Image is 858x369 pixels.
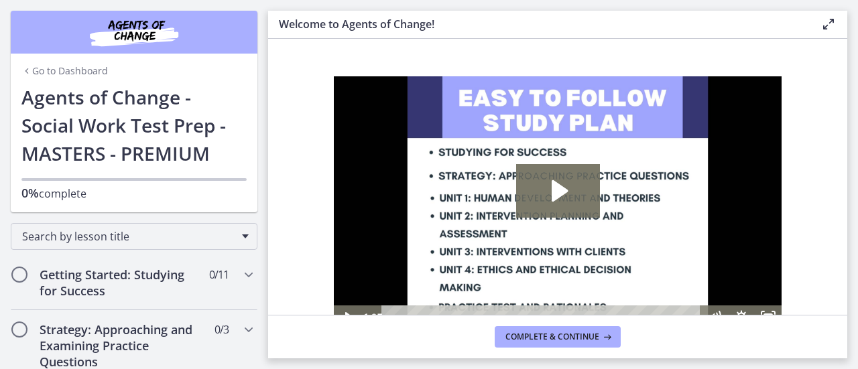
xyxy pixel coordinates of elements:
button: Complete & continue [495,326,621,348]
span: Search by lesson title [22,229,235,244]
span: Complete & continue [505,331,599,342]
a: Go to Dashboard [21,64,108,78]
h2: Getting Started: Studying for Success [40,267,203,299]
button: Show settings menu [394,229,421,252]
img: Agents of Change Social Work Test Prep [54,16,214,48]
button: Mute [367,229,394,252]
button: Play Video: c1o6hcmjueu5qasqsu00.mp4 [182,88,266,141]
div: Search by lesson title [11,223,257,250]
p: complete [21,185,247,202]
button: Fullscreen [421,229,448,252]
span: 0 / 11 [209,267,229,283]
h1: Agents of Change - Social Work Test Prep - MASTERS - PREMIUM [21,83,247,167]
div: Playbar [58,229,361,252]
h3: Welcome to Agents of Change! [279,16,799,32]
span: 0% [21,185,39,201]
span: 0 / 3 [214,321,229,338]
